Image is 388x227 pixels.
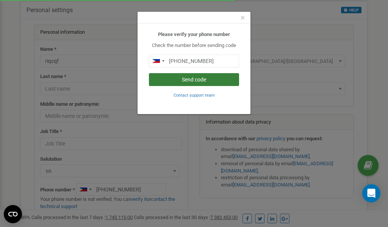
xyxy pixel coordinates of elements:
[241,14,245,22] button: Close
[158,31,230,37] b: Please verify your phone number
[174,92,215,98] a: Contact support team
[149,73,239,86] button: Send code
[149,55,239,67] input: 0905 123 4567
[149,55,167,67] div: Telephone country code
[4,205,22,223] button: Open CMP widget
[174,93,215,98] small: Contact support team
[362,184,380,202] div: Open Intercom Messenger
[241,13,245,22] span: ×
[149,42,239,49] p: Check the number before sending code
